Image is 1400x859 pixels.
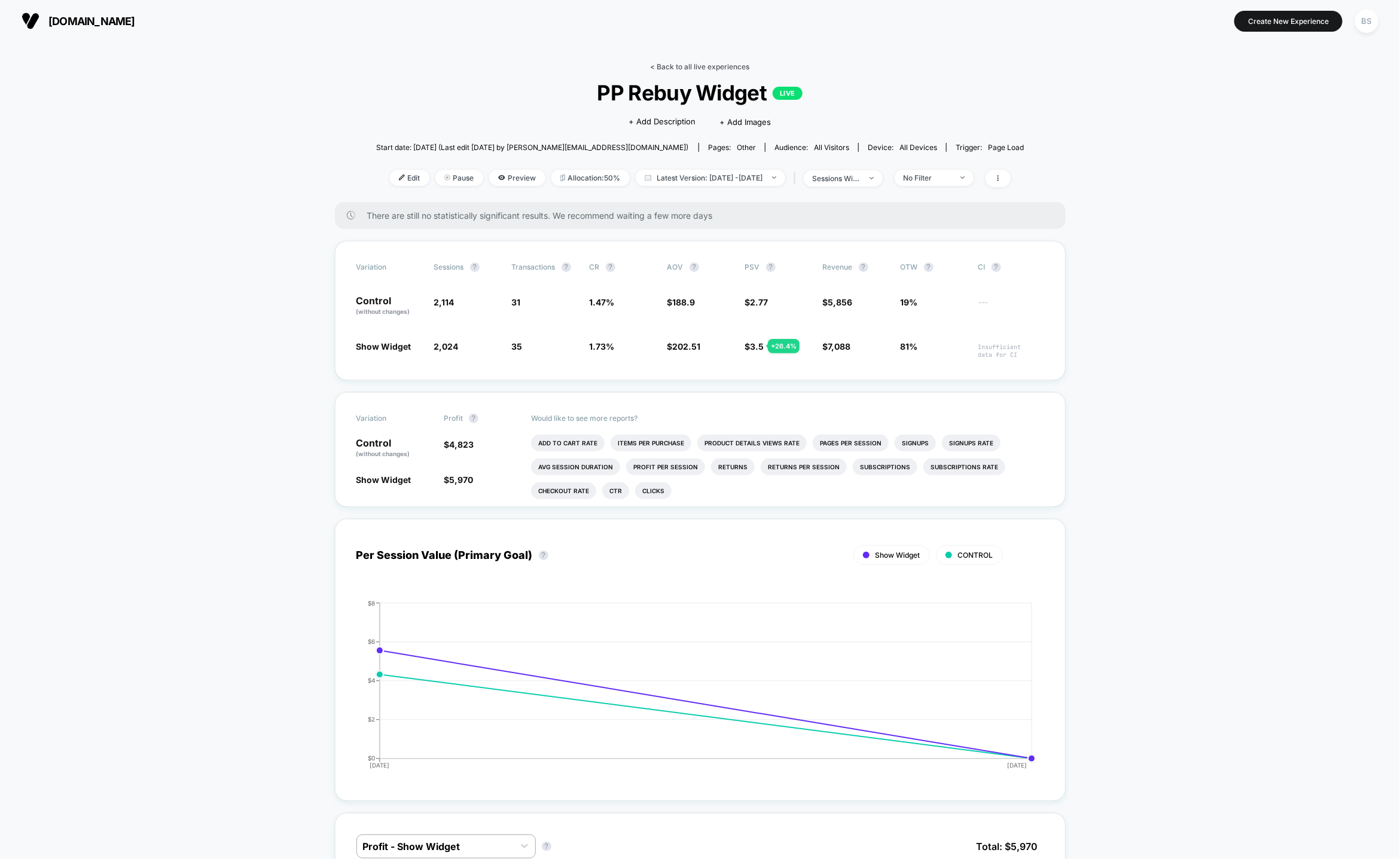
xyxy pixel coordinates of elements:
[901,262,966,272] span: OTW
[828,341,851,351] span: 7,088
[356,262,422,272] span: Variation
[823,262,853,271] span: Revenue
[376,143,688,152] span: Start date: [DATE] (Last edit [DATE] by [PERSON_NAME][EMAIL_ADDRESS][DOMAIN_NAME])
[1352,9,1382,33] button: BS
[356,308,410,315] span: (without changes)
[368,638,375,645] tspan: $6
[390,170,429,186] span: Edit
[512,297,521,307] span: 31
[745,297,768,307] span: $
[408,80,992,105] span: PP Rebuy Widget
[531,458,620,475] li: Avg Session Duration
[745,262,760,271] span: PSV
[923,458,1005,475] li: Subscriptions Rate
[560,175,565,181] img: rebalance
[444,414,463,423] span: Profit
[791,170,804,187] span: |
[48,15,135,27] span: [DOMAIN_NAME]
[772,176,776,179] img: end
[551,170,630,186] span: Allocation: 50%
[876,551,920,560] span: Show Widget
[590,297,615,307] span: 1.47 %
[645,175,651,181] img: calendar
[444,475,473,485] span: $
[356,341,411,351] span: Show Widget
[745,341,764,351] span: $
[444,439,474,450] span: $
[1355,10,1378,33] div: BS
[370,762,390,769] tspan: [DATE]
[853,458,917,475] li: Subscriptions
[356,475,411,485] span: Show Widget
[444,175,450,181] img: end
[768,339,800,353] div: + 26.4 %
[904,173,951,182] div: No Filter
[434,341,459,351] span: 2,024
[870,177,874,179] img: end
[1008,762,1027,769] tspan: [DATE]
[651,62,750,71] a: < Back to all live experiences
[562,262,571,272] button: ?
[542,842,551,851] button: ?
[531,435,605,451] li: Add To Cart Rate
[435,170,483,186] span: Pause
[901,297,918,307] span: 19%
[766,262,776,272] button: ?
[814,143,849,152] span: All Visitors
[512,341,523,351] span: 35
[611,435,691,451] li: Items Per Purchase
[635,482,672,499] li: Clicks
[960,176,965,179] img: end
[636,170,785,186] span: Latest Version: [DATE] - [DATE]
[22,12,39,30] img: Visually logo
[667,262,684,271] span: AOV
[399,175,405,181] img: edit
[356,438,432,458] p: Control
[1234,11,1343,32] button: Create New Experience
[690,262,699,272] button: ?
[859,262,868,272] button: ?
[356,296,422,316] p: Control
[751,297,768,307] span: 2.77
[958,551,993,560] span: CONTROL
[988,143,1024,152] span: Page Load
[512,262,556,271] span: Transactions
[590,262,600,271] span: CR
[368,677,375,684] tspan: $4
[899,143,937,152] span: all devices
[434,297,455,307] span: 2,114
[667,297,696,307] span: $
[828,297,853,307] span: 5,856
[895,435,936,451] li: Signups
[590,341,615,351] span: 1.73 %
[823,297,853,307] span: $
[602,482,629,499] li: Ctr
[434,262,464,271] span: Sessions
[18,11,139,30] button: [DOMAIN_NAME]
[629,116,696,128] span: + Add Description
[924,262,934,272] button: ?
[774,143,849,152] div: Audience:
[813,435,889,451] li: Pages Per Session
[761,458,847,475] li: Returns Per Session
[978,343,1044,359] span: Insufficient data for CI
[978,299,1044,316] span: ---
[356,450,410,457] span: (without changes)
[858,143,946,152] span: Device:
[942,435,1001,451] li: Signups Rate
[489,170,545,186] span: Preview
[978,262,1044,272] span: CI
[368,716,375,723] tspan: $2
[368,600,375,607] tspan: $8
[449,475,473,485] span: 5,970
[539,551,548,560] button: ?
[708,143,756,152] div: Pages:
[531,414,1044,423] p: Would like to see more reports?
[751,341,764,351] span: 3.5
[956,143,1024,152] div: Trigger:
[626,458,705,475] li: Profit Per Session
[673,297,696,307] span: 188.9
[531,482,596,499] li: Checkout Rate
[344,600,1032,779] div: PER_SESSION_VALUE
[813,174,861,183] div: sessions with impression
